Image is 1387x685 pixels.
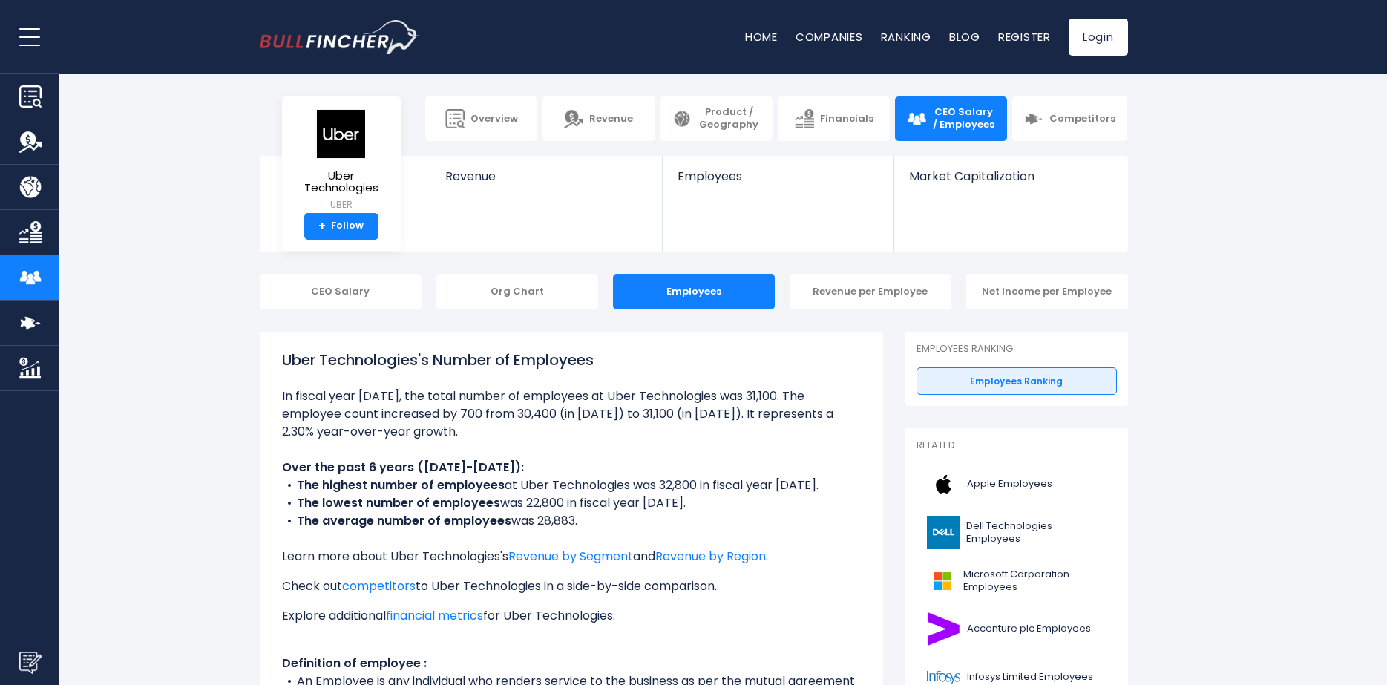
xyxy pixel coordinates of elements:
li: at Uber Technologies was 32,800 in fiscal year [DATE]. [282,476,861,494]
div: Employees [613,274,775,309]
a: Employees Ranking [917,367,1117,396]
span: Infosys Limited Employees [967,671,1093,684]
a: Home [745,29,778,45]
span: Microsoft Corporation Employees [963,568,1108,594]
strong: + [318,220,326,233]
div: Org Chart [436,274,598,309]
a: CEO Salary / Employees [895,96,1007,141]
span: CEO Salary / Employees [932,106,995,131]
img: AAPL logo [925,468,963,501]
small: UBER [294,198,389,212]
img: bullfincher logo [260,20,419,54]
b: The average number of employees [297,512,511,529]
span: Financials [820,113,873,125]
p: Learn more about Uber Technologies's and . [282,548,861,566]
a: Blog [949,29,980,45]
img: MSFT logo [925,564,959,597]
li: In fiscal year [DATE], the total number of employees at Uber Technologies was 31,100. The employe... [282,387,861,441]
a: Microsoft Corporation Employees [917,560,1117,601]
span: Uber Technologies [294,170,389,194]
a: Register [998,29,1051,45]
a: financial metrics [386,607,483,624]
a: Revenue by Region [655,548,766,565]
p: Explore additional for Uber Technologies. [282,607,861,625]
a: Dell Technologies Employees [917,512,1117,553]
span: Product / Geography [698,106,761,131]
span: Market Capitalization [909,169,1111,183]
div: Revenue per Employee [790,274,951,309]
span: Dell Technologies Employees [966,520,1107,545]
a: Market Capitalization [894,156,1126,209]
img: ACN logo [925,612,963,646]
li: was 22,800 in fiscal year [DATE]. [282,494,861,512]
span: Overview [470,113,518,125]
p: Check out to Uber Technologies in a side-by-side comparison. [282,577,861,595]
a: Companies [796,29,863,45]
p: Related [917,439,1117,452]
a: Competitors [1012,96,1127,141]
a: Apple Employees [917,464,1117,505]
a: Revenue by Segment [508,548,633,565]
a: Go to homepage [260,20,419,54]
b: Over the past 6 years ([DATE]-[DATE]): [282,459,524,476]
a: Revenue [430,156,663,209]
a: Overview [425,96,537,141]
a: Financials [778,96,890,141]
a: Login [1069,19,1128,56]
a: competitors [342,577,416,594]
h1: Uber Technologies's Number of Employees [282,349,861,371]
a: Revenue [542,96,655,141]
a: Accenture plc Employees [917,609,1117,649]
b: The highest number of employees [297,476,505,494]
span: Revenue [589,113,633,125]
a: Uber Technologies UBER [293,108,390,213]
a: Employees [663,156,893,209]
li: was 28,883. [282,512,861,530]
span: Revenue [445,169,648,183]
img: DELL logo [925,516,963,549]
a: +Follow [304,213,378,240]
a: Ranking [881,29,931,45]
b: Definition of employee : [282,655,427,672]
p: Employees Ranking [917,343,1117,355]
span: Employees [678,169,879,183]
span: Apple Employees [967,478,1052,491]
span: Competitors [1049,113,1115,125]
b: The lowest number of employees [297,494,500,511]
div: CEO Salary [260,274,422,309]
span: Accenture plc Employees [967,623,1091,635]
a: Product / Geography [660,96,773,141]
div: Net Income per Employee [966,274,1128,309]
